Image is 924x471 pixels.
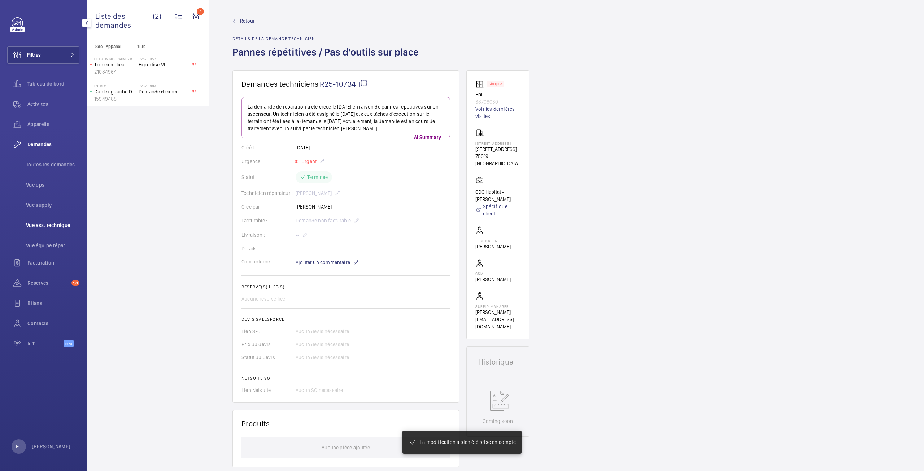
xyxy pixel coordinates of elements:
[475,141,520,145] p: [STREET_ADDRESS]
[241,79,318,88] span: Demandes techniciens
[26,201,79,209] span: Vue supply
[489,83,502,85] p: Stopped
[87,44,134,49] p: Site - Appareil
[27,320,79,327] span: Contacts
[32,443,71,450] p: [PERSON_NAME]
[475,98,520,105] p: 38708030
[241,284,450,289] h2: Réserve(s) liée(s)
[475,188,520,203] p: CDC Habitat - [PERSON_NAME]
[94,88,136,95] p: Duplex gauche D
[94,57,136,61] p: Cite Administrative - BORUCHOWITS
[475,203,520,217] a: Spécifique client
[475,91,520,98] p: Hall
[16,443,21,450] p: FC
[27,279,69,287] span: Réserves
[27,300,79,307] span: Bilans
[475,239,511,243] p: Technicien
[139,88,186,95] span: Demande d expert
[475,243,511,250] p: [PERSON_NAME]
[411,134,444,141] p: AI Summary
[322,437,370,458] p: Aucune pièce ajoutée
[27,80,79,87] span: Tableau de bord
[27,121,79,128] span: Appareils
[296,259,350,266] span: Ajouter un commentaire
[241,376,450,381] h2: Netsuite SO
[95,12,153,30] span: Liste des demandes
[94,61,136,68] p: Triplex milieu
[139,61,186,68] span: Expertise VF
[27,100,79,108] span: Activités
[26,161,79,168] span: Toutes les demandes
[475,309,520,330] p: [PERSON_NAME][EMAIL_ADDRESS][DOMAIN_NAME]
[475,79,487,88] img: elevator.svg
[137,44,185,49] p: Titre
[26,181,79,188] span: Vue ops
[27,259,79,266] span: Facturation
[475,304,520,309] p: Supply manager
[27,51,41,58] span: Filtres
[241,419,270,428] h1: Produits
[71,280,79,286] span: 58
[248,103,444,132] p: La demande de réparation a été créée le [DATE] en raison de pannes répétitives sur un ascenseur. ...
[94,84,136,88] p: ESTREO
[232,36,423,41] h2: Détails de la demande technicien
[94,95,136,103] p: 15949488
[478,358,518,366] h1: Historique
[232,45,423,70] h1: Pannes répétitives / Pas d'outils sur place
[475,153,520,167] p: 75019 [GEOGRAPHIC_DATA]
[240,17,255,25] span: Retour
[475,145,520,153] p: [STREET_ADDRESS]
[320,79,367,88] span: R25-10734
[420,439,516,446] p: La modification a bien été prise en compte
[475,276,511,283] p: [PERSON_NAME]
[475,271,511,276] p: CSM
[27,340,64,347] span: IoT
[64,340,74,347] span: Beta
[94,68,136,75] p: 21084964
[241,317,450,322] h2: Devis Salesforce
[26,222,79,229] span: Vue ass. technique
[139,57,186,61] h2: R25-10053
[26,242,79,249] span: Vue équipe répar.
[139,84,186,88] h2: R25-10084
[27,141,79,148] span: Demandes
[7,46,79,64] button: Filtres
[475,105,520,120] a: Voir les dernières visites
